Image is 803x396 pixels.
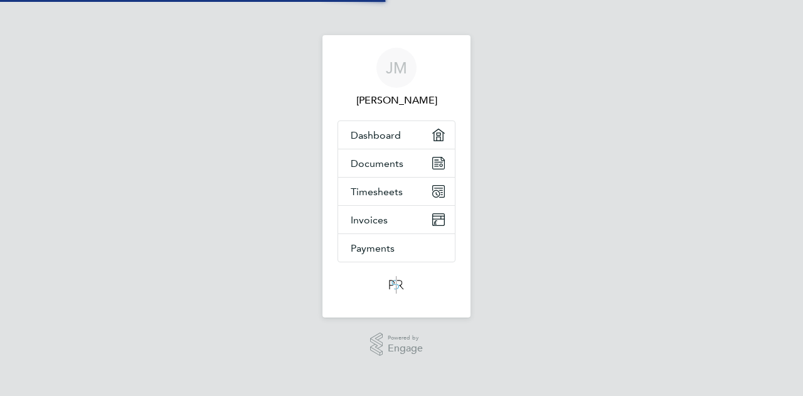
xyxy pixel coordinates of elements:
[351,242,395,254] span: Payments
[351,158,403,169] span: Documents
[351,129,401,141] span: Dashboard
[338,48,455,108] a: JM[PERSON_NAME]
[338,149,455,177] a: Documents
[322,35,471,318] nav: Main navigation
[338,234,455,262] a: Payments
[338,275,455,295] a: Go to home page
[338,121,455,149] a: Dashboard
[338,178,455,205] a: Timesheets
[386,60,407,76] span: JM
[370,333,423,356] a: Powered byEngage
[338,206,455,233] a: Invoices
[351,214,388,226] span: Invoices
[338,93,455,108] span: Julie Millerchip
[388,343,423,354] span: Engage
[385,275,408,295] img: psrsolutions-logo-retina.png
[351,186,403,198] span: Timesheets
[388,333,423,343] span: Powered by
